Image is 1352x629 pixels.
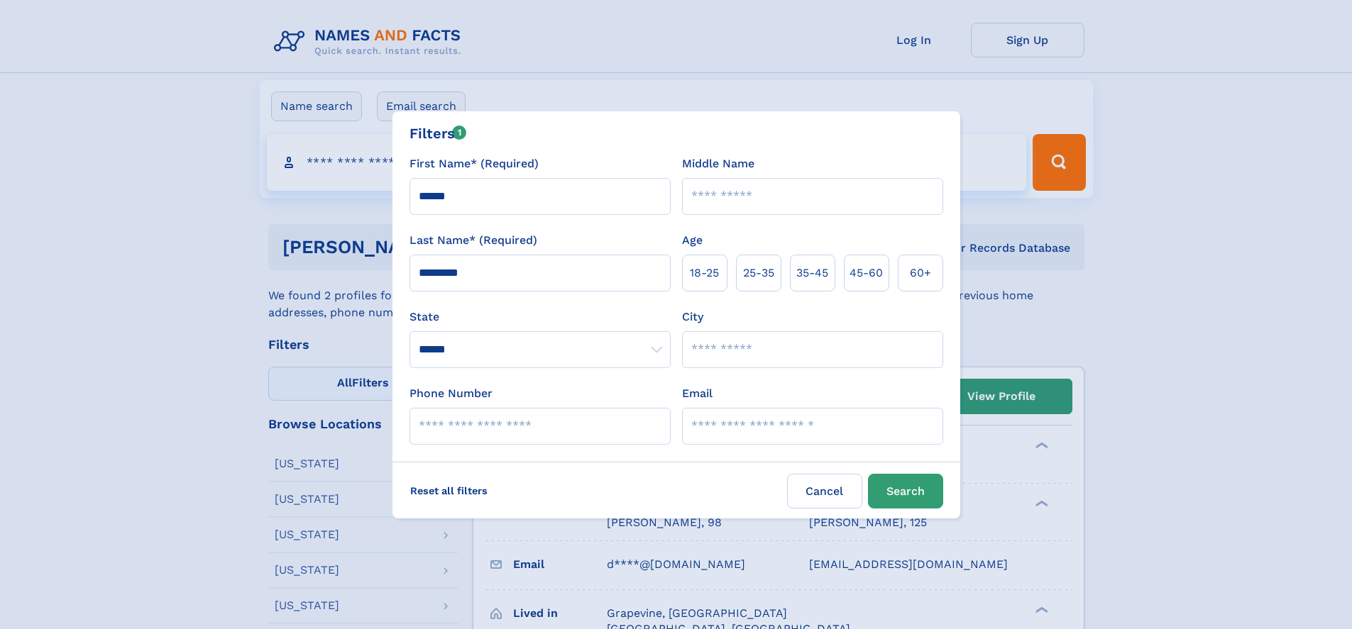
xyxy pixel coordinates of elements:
label: Age [682,232,703,249]
button: Search [868,474,943,508]
label: Email [682,385,713,402]
label: Reset all filters [401,474,497,508]
label: Middle Name [682,155,754,172]
label: Cancel [787,474,862,508]
span: 60+ [910,265,931,282]
span: 35‑45 [796,265,828,282]
label: Last Name* (Required) [410,232,537,249]
label: State [410,308,671,325]
span: 45‑60 [850,265,883,282]
label: Phone Number [410,385,493,402]
label: First Name* (Required) [410,155,539,172]
div: Filters [410,123,467,144]
span: 25‑35 [743,265,774,282]
span: 18‑25 [690,265,719,282]
label: City [682,308,703,325]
